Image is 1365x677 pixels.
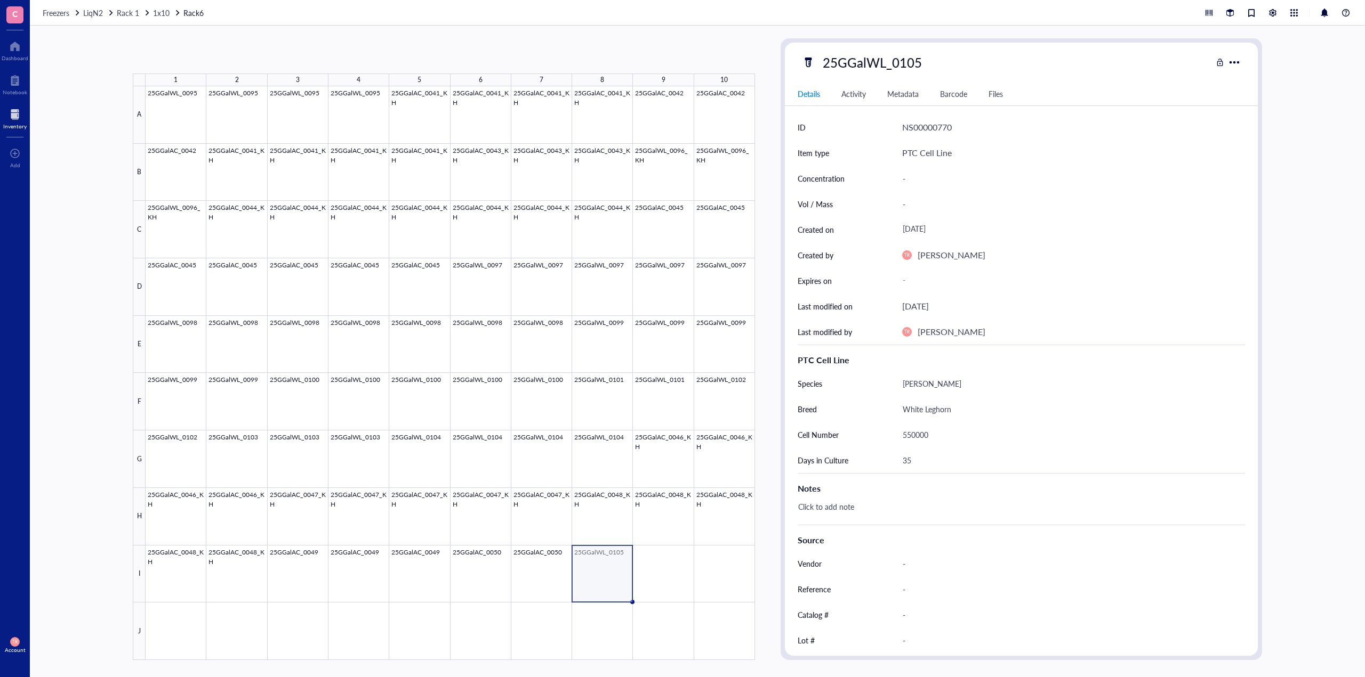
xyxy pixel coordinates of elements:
div: Add [10,162,20,168]
span: Rack 1 [117,7,139,18]
div: Concentration [798,173,845,184]
div: Click to add note [793,499,1241,525]
div: Breed [798,403,817,415]
div: Barcode [940,88,967,100]
div: Files [989,88,1003,100]
div: F [133,373,146,430]
div: I [133,545,146,603]
div: B [133,144,146,201]
a: Rack6 [183,7,206,19]
span: Freezers [43,7,69,18]
div: White Leghorn [898,398,1241,420]
div: Source [798,534,1245,547]
div: Cell Number [798,429,839,441]
div: - [898,629,1241,651]
div: ID [798,121,806,133]
div: Created on [798,224,834,235]
a: LiqN2 [83,7,115,19]
div: Created by [798,249,833,261]
div: PTC Cell Line [798,354,1245,366]
div: Days in Culture [798,454,848,466]
a: Inventory [3,106,27,129]
div: - [898,578,1241,600]
div: C [133,201,146,258]
span: C [12,7,18,20]
span: TR [12,639,18,645]
div: 550000 [898,423,1241,446]
div: Lot # [798,634,815,646]
div: A [133,86,146,144]
a: Notebook [3,72,27,95]
div: NS00000770 [902,120,952,134]
a: Dashboard [2,38,28,61]
div: - [898,193,1241,215]
div: Metadata [887,88,919,100]
div: H [133,488,146,545]
div: 35 [898,449,1241,471]
div: [DATE] [902,299,929,313]
div: Details [798,88,820,100]
span: 1x10 [153,7,170,18]
div: 6 [479,73,483,87]
div: 8 [600,73,604,87]
span: LiqN2 [83,7,103,18]
div: 5 [417,73,421,87]
div: - [898,552,1241,575]
div: 7 [540,73,543,87]
div: J [133,602,146,660]
div: 4 [357,73,360,87]
div: [DATE] [898,220,1241,239]
div: Species [798,378,822,389]
div: - [898,271,1241,290]
div: 10 [720,73,728,87]
div: Account [5,647,26,653]
div: 9 [662,73,665,87]
div: Vol / Mass [798,198,833,210]
div: Activity [841,88,866,100]
div: Item type [798,147,829,159]
div: Last modified on [798,300,853,312]
div: 25GGalWL_0105 [818,51,927,74]
a: Rack 11x10 [117,7,181,19]
div: 2 [235,73,239,87]
div: Catalog # [798,609,829,621]
div: Vendor [798,558,822,569]
div: D [133,258,146,316]
div: Expires on [798,275,832,287]
div: [PERSON_NAME] [918,248,985,262]
div: 1 [174,73,178,87]
div: Inventory [3,123,27,129]
div: - [898,603,1241,626]
div: Reference [798,583,831,595]
div: G [133,430,146,488]
div: [PERSON_NAME] [918,325,985,339]
div: Notes [798,482,1245,495]
div: E [133,316,146,373]
div: PTC Cell Line [902,146,952,160]
div: Last modified by [798,326,852,338]
div: Notebook [3,89,27,95]
div: 3 [296,73,300,87]
span: TR [904,329,910,335]
div: - [898,167,1241,190]
div: [PERSON_NAME] [898,372,1241,395]
div: Dashboard [2,55,28,61]
a: Freezers [43,7,81,19]
span: TR [904,252,910,258]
